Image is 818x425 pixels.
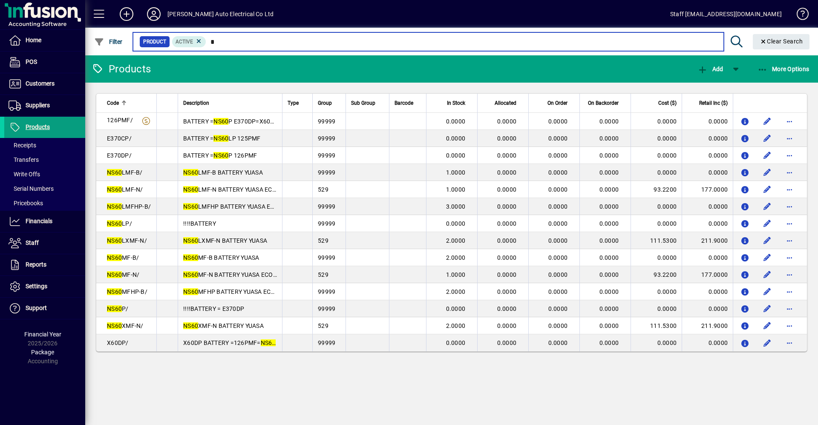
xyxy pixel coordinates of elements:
[631,113,682,130] td: 0.0000
[318,220,335,227] span: 99999
[107,98,119,108] span: Code
[682,113,733,130] td: 0.0000
[4,276,85,297] a: Settings
[682,249,733,266] td: 0.0000
[9,171,40,178] span: Write Offs
[107,322,122,329] em: NS60
[183,169,263,176] span: LMF-B BATTERY YUASA
[107,220,132,227] span: LP/
[760,319,774,333] button: Edit
[548,203,568,210] span: 0.0000
[183,220,216,227] span: !!!!BATTERY
[107,186,143,193] span: LMF-N/
[658,98,677,108] span: Cost ($)
[753,34,810,49] button: Clear
[548,169,568,176] span: 0.0000
[548,186,568,193] span: 0.0000
[497,254,517,261] span: 0.0000
[682,130,733,147] td: 0.0000
[318,271,328,278] span: 529
[497,288,517,295] span: 0.0000
[446,339,466,346] span: 0.0000
[446,237,466,244] span: 2.0000
[760,234,774,247] button: Edit
[497,203,517,210] span: 0.0000
[107,271,122,278] em: NS60
[183,98,277,108] div: Description
[447,98,465,108] span: In Stock
[497,186,517,193] span: 0.0000
[699,98,728,108] span: Retail Inc ($)
[183,118,278,125] span: BATTERY = P E370DP=X60DP
[107,117,133,123] span: 126PMF/
[107,220,122,227] em: NS60
[760,200,774,213] button: Edit
[631,334,682,351] td: 0.0000
[783,132,796,145] button: More options
[26,80,55,87] span: Customers
[92,62,151,76] div: Products
[760,183,774,196] button: Edit
[318,322,328,329] span: 529
[631,198,682,215] td: 0.0000
[446,186,466,193] span: 1.0000
[631,147,682,164] td: 0.0000
[9,200,43,207] span: Pricebooks
[548,135,568,142] span: 0.0000
[446,288,466,295] span: 2.0000
[4,52,85,73] a: POS
[167,7,274,21] div: [PERSON_NAME] Auto Electrical Co Ltd
[760,251,774,264] button: Edit
[318,98,332,108] span: Group
[760,302,774,316] button: Edit
[682,164,733,181] td: 0.0000
[497,118,517,125] span: 0.0000
[107,237,147,244] span: LXMF-N/
[446,305,466,312] span: 0.0000
[26,283,47,290] span: Settings
[107,339,129,346] span: X60DP/
[107,169,122,176] em: NS60
[790,2,807,29] a: Knowledge Base
[183,152,257,159] span: BATTERY = P 126PMF
[783,166,796,179] button: More options
[631,300,682,317] td: 0.0000
[183,237,267,244] span: LXMF-N BATTERY YUASA
[631,317,682,334] td: 111.5300
[318,237,328,244] span: 529
[682,215,733,232] td: 0.0000
[446,254,466,261] span: 2.0000
[107,288,147,295] span: MFHP-B/
[548,118,568,125] span: 0.0000
[31,349,54,356] span: Package
[631,249,682,266] td: 0.0000
[631,164,682,181] td: 0.0000
[446,135,466,142] span: 0.0000
[4,254,85,276] a: Reports
[183,339,303,346] span: X60DP BATTERY =126PMF= P E370DP
[497,169,517,176] span: 0.0000
[599,220,619,227] span: 0.0000
[288,98,307,108] div: Type
[26,58,37,65] span: POS
[631,266,682,283] td: 93.2200
[599,271,619,278] span: 0.0000
[107,305,129,312] span: P/
[351,98,384,108] div: Sub Group
[107,254,122,261] em: NS60
[318,254,335,261] span: 99999
[548,220,568,227] span: 0.0000
[548,152,568,159] span: 0.0000
[318,135,335,142] span: 99999
[599,288,619,295] span: 0.0000
[261,339,276,346] em: NS60
[213,135,228,142] em: NS60
[9,185,54,192] span: Serial Numbers
[172,36,206,47] mat-chip: Activation Status: Active
[107,322,144,329] span: XMF-N/
[631,215,682,232] td: 0.0000
[318,118,335,125] span: 99999
[26,261,46,268] span: Reports
[446,322,466,329] span: 2.0000
[483,98,524,108] div: Allocated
